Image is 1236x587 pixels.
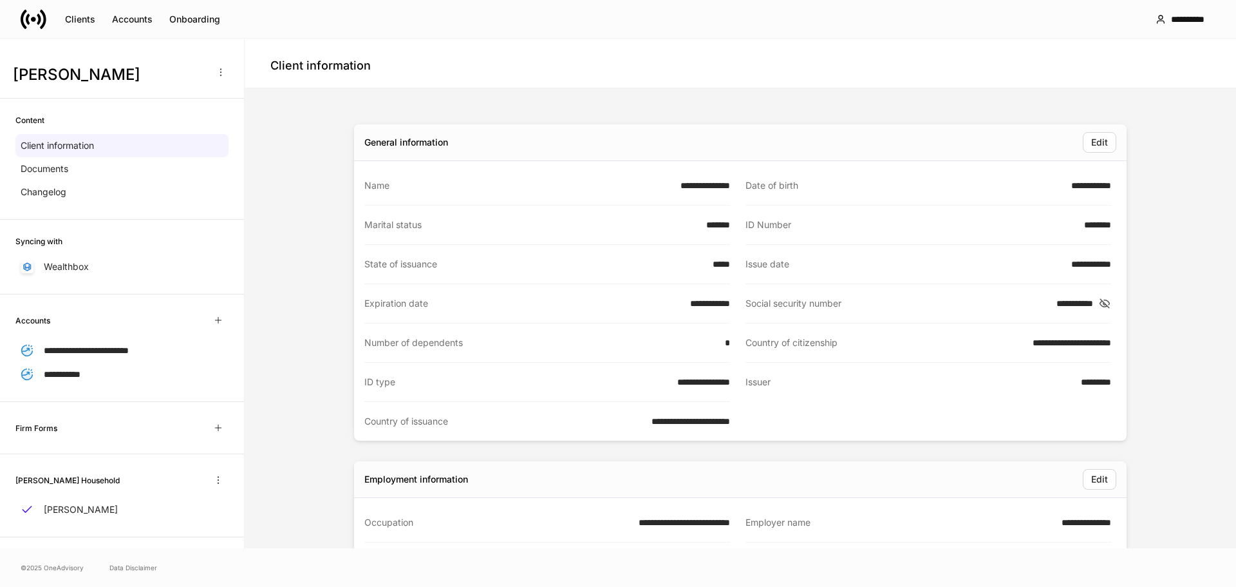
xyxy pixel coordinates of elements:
div: General information [364,136,448,149]
a: Data Disclaimer [109,563,157,573]
div: Country of citizenship [745,336,1025,349]
div: ID Number [745,218,1076,231]
div: Clients [65,13,95,26]
button: Accounts [104,9,161,30]
h6: Accounts [15,314,50,327]
button: Edit [1083,132,1116,153]
button: Onboarding [161,9,229,30]
div: Occupation [364,516,631,529]
h6: Syncing with [15,235,62,247]
div: Edit [1091,136,1108,149]
a: Documents [15,157,229,180]
div: Social security number [745,297,1049,310]
p: Wealthbox [44,260,89,273]
span: © 2025 OneAdvisory [21,563,84,573]
h6: Content [15,114,44,126]
a: [PERSON_NAME] [15,498,229,521]
div: Issue date [745,258,1063,271]
h3: [PERSON_NAME] [13,64,205,85]
button: Clients [57,9,104,30]
div: Employment information [364,473,468,486]
div: Country of issuance [364,415,644,428]
p: [PERSON_NAME] [44,503,118,516]
a: Wealthbox [15,255,229,278]
div: Edit [1091,473,1108,486]
p: Changelog [21,186,66,198]
p: Client information [21,139,94,152]
div: Employer name [745,516,1054,529]
div: Number of dependents [364,336,717,349]
h6: [PERSON_NAME] Household [15,474,120,486]
div: Expiration date [364,297,682,310]
a: Client information [15,134,229,157]
div: State of issuance [364,258,705,271]
div: Accounts [112,13,153,26]
button: Edit [1083,469,1116,490]
h6: Firm Forms [15,422,57,434]
div: ID type [364,376,669,389]
div: Date of birth [745,179,1063,192]
div: Issuer [745,376,1073,389]
div: Marital status [364,218,698,231]
div: Onboarding [169,13,220,26]
p: Documents [21,162,68,175]
div: Name [364,179,673,192]
h4: Client information [270,58,371,73]
a: Changelog [15,180,229,204]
